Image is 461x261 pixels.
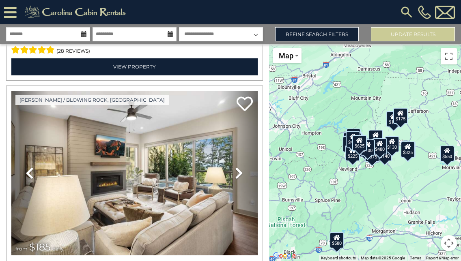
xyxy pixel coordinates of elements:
span: Map [279,51,293,60]
a: Terms [410,256,421,260]
div: $349 [368,130,383,146]
span: from [15,246,28,252]
span: (28 reviews) [56,46,90,56]
div: $325 [401,141,416,158]
div: $580 [330,232,344,248]
button: Map camera controls [441,235,457,251]
img: thumbnail_167084326.jpeg [11,91,258,255]
div: $175 [393,107,408,124]
div: $480 [373,138,387,154]
a: Refine Search Filters [275,27,359,41]
button: Update Results [371,27,455,41]
div: $375 [365,145,379,162]
img: search-regular.svg [399,5,414,19]
a: Add to favorites [237,96,253,113]
a: Open this area in Google Maps (opens a new window) [271,250,298,261]
div: Sleeping Areas / Bathrooms / Sleeps: [11,37,258,56]
div: $230 [343,136,357,152]
img: Google [271,250,298,261]
img: Khaki-logo.png [21,4,133,20]
div: $425 [346,131,360,147]
div: $550 [440,145,455,161]
span: $185 [29,241,51,253]
span: daily [52,246,64,252]
a: View Property [11,58,258,75]
div: $130 [385,136,400,152]
div: $140 [377,145,392,161]
div: $625 [353,135,367,151]
button: Keyboard shortcuts [321,255,356,261]
div: $175 [386,111,401,127]
button: Toggle fullscreen view [441,48,457,64]
a: Report a map error [426,256,459,260]
div: $125 [347,128,361,144]
div: $225 [345,145,360,161]
a: [PHONE_NUMBER] [416,5,433,19]
button: Change map style [273,48,302,63]
a: [PERSON_NAME] / Blowing Rock, [GEOGRAPHIC_DATA] [15,95,169,105]
div: $400 [360,139,375,155]
span: Map data ©2025 Google [361,256,405,260]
